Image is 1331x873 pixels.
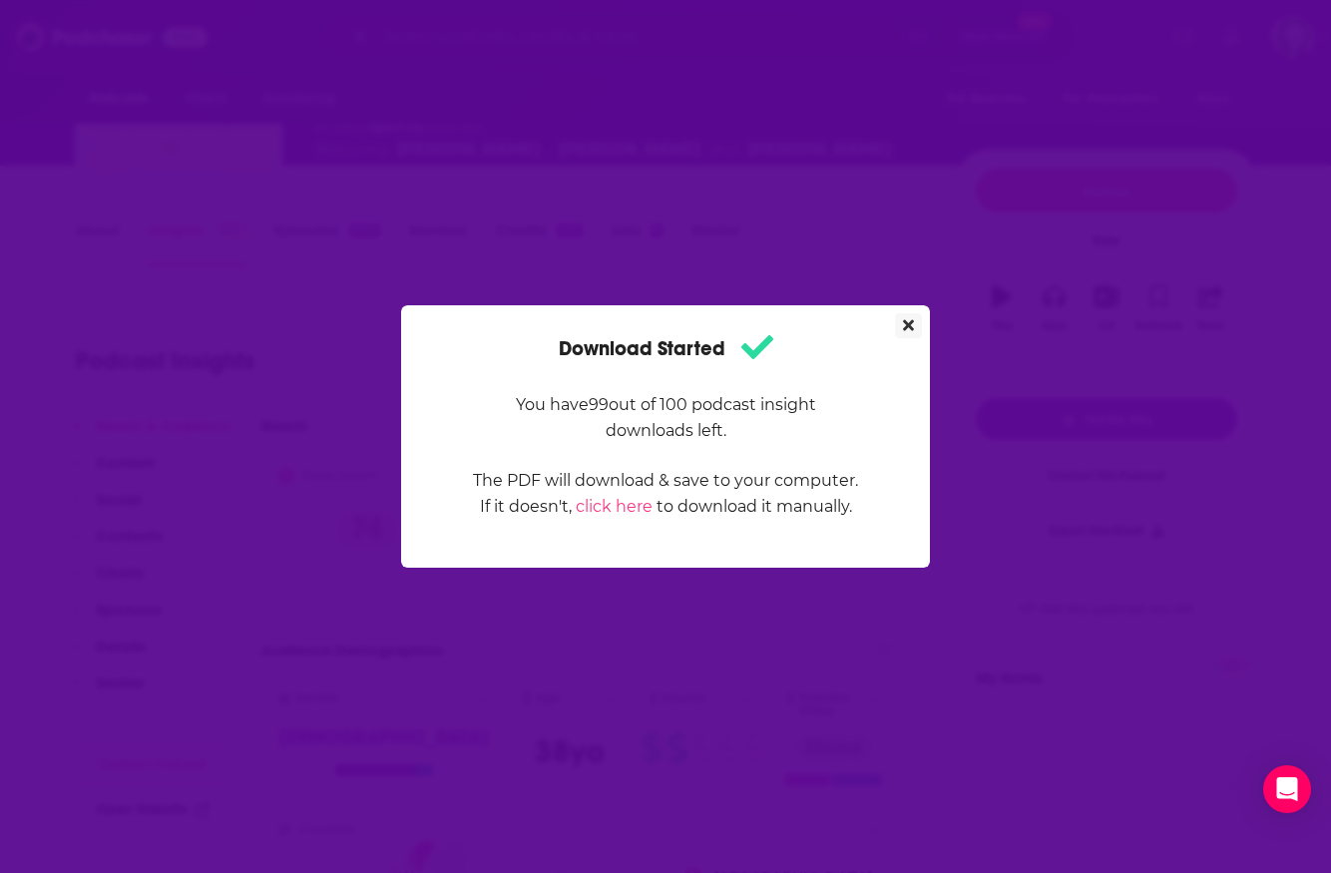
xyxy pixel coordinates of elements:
[472,392,859,444] p: You have 99 out of 100 podcast insight downloads left.
[1263,765,1311,813] div: Open Intercom Messenger
[472,468,859,520] p: The PDF will download & save to your computer. If it doesn't, to download it manually.
[895,313,922,338] button: Close
[576,497,653,516] a: click here
[559,329,773,368] h1: Download Started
